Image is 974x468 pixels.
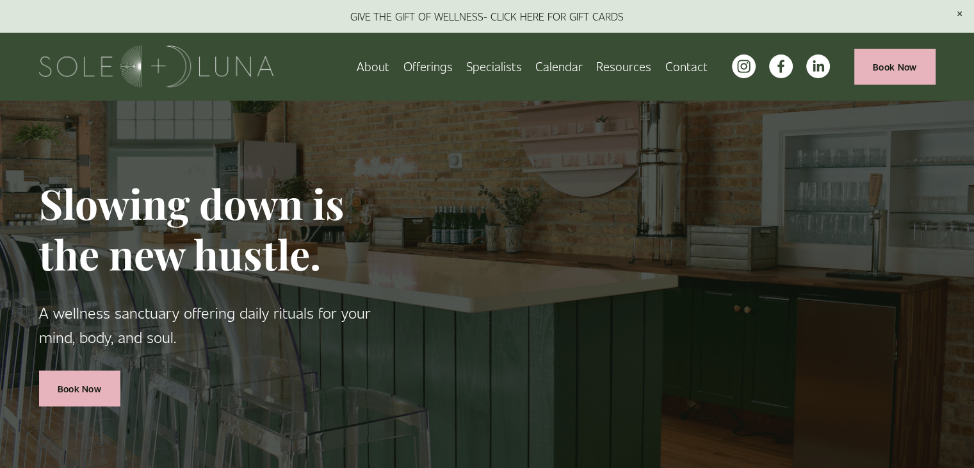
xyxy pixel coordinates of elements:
[769,54,793,78] a: facebook-unauth
[357,55,389,78] a: About
[466,55,522,78] a: Specialists
[403,56,452,76] span: Offerings
[39,178,409,280] h1: Slowing down is the new hustle.
[39,300,409,349] p: A wellness sanctuary offering daily rituals for your mind, body, and soul.
[39,46,274,87] img: Sole + Luna
[39,371,120,406] a: Book Now
[806,54,830,78] a: LinkedIn
[535,55,583,78] a: Calendar
[854,49,935,84] a: Book Now
[665,55,708,78] a: Contact
[596,56,651,76] span: Resources
[732,54,756,78] a: instagram-unauth
[403,55,452,78] a: folder dropdown
[596,55,651,78] a: folder dropdown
